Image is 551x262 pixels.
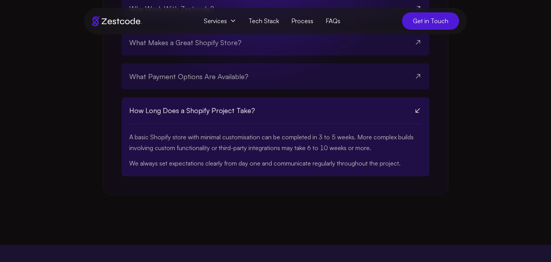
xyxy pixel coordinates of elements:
button: How Long Does a Shopify Project Take? [129,97,422,124]
span: How Long Does a Shopify Project Take? [129,105,255,116]
a: Get in Touch [402,12,459,30]
span: Why Work With Zestcode? [129,3,214,14]
p: A basic Shopify store with minimal customisation can be completed in 3 to 5 weeks. More complex b... [129,132,422,153]
img: Brand logo of zestcode digital [92,16,142,26]
button: What Payment Options Are Available? [129,63,422,90]
span: What Makes a Great Shopify Store? [129,37,242,48]
a: FAQs [319,14,346,28]
a: Process [285,14,319,28]
span: What Payment Options Are Available? [129,71,248,82]
a: Tech Stack [242,14,285,28]
button: What Makes a Great Shopify Store? [129,29,422,56]
span: Services [198,14,242,28]
p: We always set expectations clearly from day one and communicate regularly throughout the project. [129,158,422,169]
